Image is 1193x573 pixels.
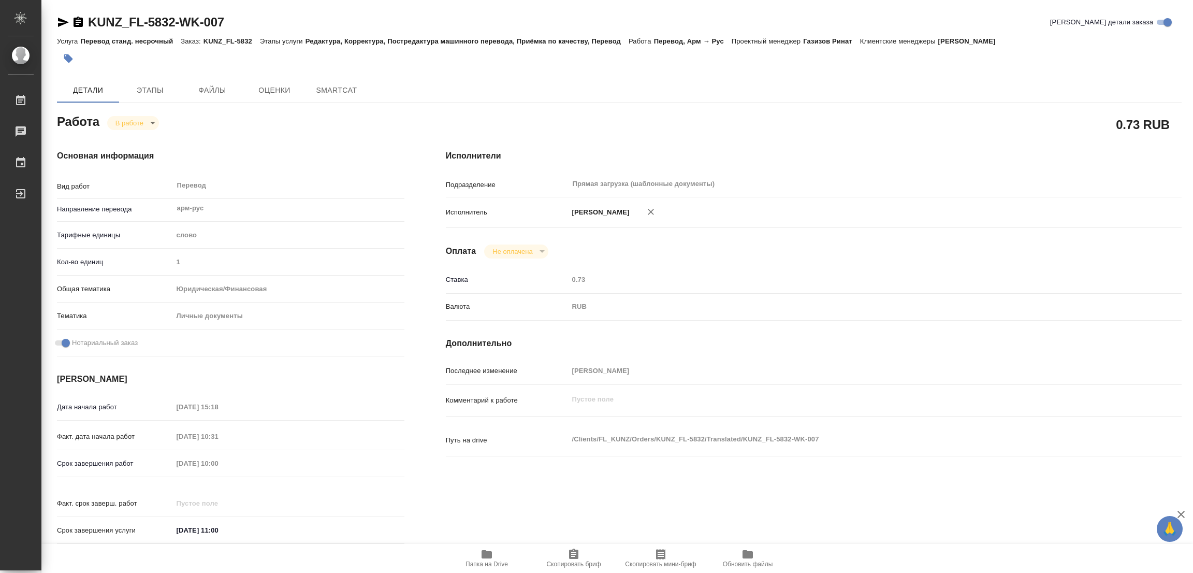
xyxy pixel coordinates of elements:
[938,37,1003,45] p: [PERSON_NAME]
[625,561,696,568] span: Скопировать мини-бриф
[72,338,138,348] span: Нотариальный заказ
[57,181,173,192] p: Вид работ
[57,150,404,162] h4: Основная информация
[569,272,1121,287] input: Пустое поле
[203,37,260,45] p: KUNZ_FL-5832
[723,561,773,568] span: Обновить файлы
[446,275,569,285] p: Ставка
[57,37,80,45] p: Услуга
[484,245,548,259] div: В работе
[57,47,80,70] button: Добавить тэг
[57,257,173,267] p: Кол-во единиц
[57,311,173,321] p: Тематика
[446,150,1182,162] h4: Исполнители
[57,230,173,240] p: Тарифные единицы
[173,280,404,298] div: Юридическая/Финансовая
[250,84,299,97] span: Оценки
[173,456,264,471] input: Пустое поле
[446,180,569,190] p: Подразделение
[187,84,237,97] span: Файлы
[88,15,224,29] a: KUNZ_FL-5832-WK-007
[446,207,569,218] p: Исполнитель
[173,226,404,244] div: слово
[446,337,1182,350] h4: Дополнительно
[1050,17,1153,27] span: [PERSON_NAME] детали заказа
[465,561,508,568] span: Папка на Drive
[63,84,113,97] span: Детали
[617,544,704,573] button: Скопировать мини-бриф
[546,561,601,568] span: Скопировать бриф
[57,432,173,442] p: Факт. дата начала работ
[446,366,569,376] p: Последнее изменение
[569,298,1121,316] div: RUB
[704,544,791,573] button: Обновить файлы
[732,37,803,45] p: Проектный менеджер
[446,435,569,446] p: Путь на drive
[181,37,203,45] p: Заказ:
[57,16,69,28] button: Скопировать ссылку для ЯМессенджера
[1116,116,1170,133] h2: 0.73 RUB
[125,84,175,97] span: Этапы
[57,204,173,214] p: Направление перевода
[803,37,860,45] p: Газизов Ринат
[1157,516,1183,542] button: 🙏
[107,116,159,130] div: В работе
[569,431,1121,448] textarea: /Clients/FL_KUNZ/Orders/KUNZ_FL-5832/Translated/KUNZ_FL-5832-WK-007
[629,37,654,45] p: Работа
[173,523,264,538] input: ✎ Введи что-нибудь
[446,302,569,312] p: Валюта
[72,16,84,28] button: Скопировать ссылку
[112,119,147,127] button: В работе
[260,37,305,45] p: Этапы услуги
[446,395,569,406] p: Комментарий к работе
[173,254,404,269] input: Пустое поле
[1161,518,1179,540] span: 🙏
[57,373,404,385] h4: [PERSON_NAME]
[57,498,173,509] p: Факт. срок заверш. работ
[312,84,361,97] span: SmartCat
[446,245,476,257] h4: Оплата
[173,307,404,325] div: Личные документы
[57,459,173,469] p: Срок завершения работ
[569,363,1121,378] input: Пустое поле
[57,111,99,130] h2: Работа
[57,525,173,536] p: Срок завершения услуги
[173,399,264,414] input: Пустое поле
[305,37,629,45] p: Редактура, Корректура, Постредактура машинного перевода, Приёмка по качеству, Перевод
[80,37,181,45] p: Перевод станд. несрочный
[57,284,173,294] p: Общая тематика
[173,496,264,511] input: Пустое поле
[639,200,662,223] button: Удалить исполнителя
[173,429,264,444] input: Пустое поле
[57,402,173,412] p: Дата начала работ
[489,247,535,256] button: Не оплачена
[654,37,732,45] p: Перевод, Арм → Рус
[860,37,938,45] p: Клиентские менеджеры
[443,544,530,573] button: Папка на Drive
[569,207,630,218] p: [PERSON_NAME]
[530,544,617,573] button: Скопировать бриф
